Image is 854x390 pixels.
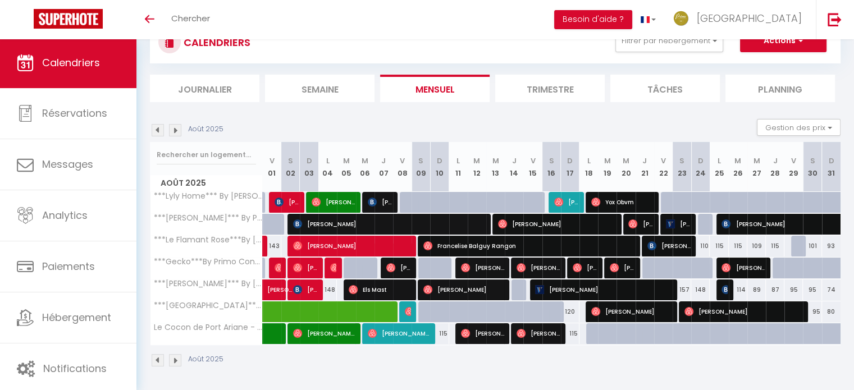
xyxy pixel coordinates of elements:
[567,155,573,166] abbr: D
[486,142,505,192] th: 13
[343,155,350,166] abbr: M
[152,323,264,332] span: Le Cocon de Port Ariane - Terrasse avec vue port
[423,279,504,300] span: [PERSON_NAME]
[642,155,647,166] abbr: J
[456,155,460,166] abbr: L
[530,155,535,166] abbr: V
[43,361,107,375] span: Notifications
[171,12,210,24] span: Chercher
[679,155,684,166] abbr: S
[418,155,423,166] abbr: S
[181,30,250,55] h3: CALENDRIERS
[380,75,490,102] li: Mensuel
[495,75,605,102] li: Trimestre
[803,142,821,192] th: 30
[400,155,405,166] abbr: V
[188,354,223,365] p: Août 2025
[610,75,720,102] li: Tâches
[561,323,579,344] div: 115
[729,279,747,300] div: 114
[803,301,821,322] div: 95
[803,279,821,300] div: 95
[461,257,504,278] span: [PERSON_NAME]
[747,142,766,192] th: 27
[747,279,766,300] div: 89
[318,279,337,300] div: 148
[673,10,689,27] img: ...
[293,213,485,235] span: [PERSON_NAME]
[393,142,412,192] th: 08
[492,155,499,166] abbr: M
[623,155,629,166] abbr: M
[473,155,480,166] abbr: M
[554,191,579,213] span: [PERSON_NAME]-Lys [PERSON_NAME]
[275,191,299,213] span: [PERSON_NAME]
[757,119,841,136] button: Gestion des prix
[725,75,835,102] li: Planning
[42,106,107,120] span: Réservations
[710,236,728,256] div: 115
[591,191,653,213] span: Yox Obvm
[152,301,264,310] span: ***[GEOGRAPHIC_DATA]*** BY [PERSON_NAME]
[375,142,393,192] th: 07
[42,310,111,324] span: Hébergement
[579,142,598,192] th: 18
[822,142,841,192] th: 31
[561,142,579,192] th: 17
[270,155,275,166] abbr: V
[34,9,103,29] img: Super Booking
[461,323,504,344] span: [PERSON_NAME]
[263,236,281,256] div: 143
[710,142,728,192] th: 25
[766,142,784,192] th: 28
[293,257,318,278] span: [PERSON_NAME]
[330,257,336,278] span: [PERSON_NAME]
[188,124,223,135] p: Août 2025
[729,142,747,192] th: 26
[753,155,760,166] abbr: M
[362,155,368,166] abbr: M
[42,208,88,222] span: Analytics
[747,236,766,256] div: 109
[673,279,691,300] div: 157
[828,12,842,26] img: logout
[42,259,95,273] span: Paiements
[368,323,430,344] span: [PERSON_NAME]
[386,257,411,278] span: [PERSON_NAME]
[647,235,691,256] span: [PERSON_NAME]
[337,142,355,192] th: 05
[740,30,826,52] button: Actions
[505,142,523,192] th: 14
[610,257,634,278] span: [PERSON_NAME]
[561,301,579,322] div: 120
[412,142,430,192] th: 09
[628,213,653,235] span: [PERSON_NAME]
[381,155,386,166] abbr: J
[152,258,264,266] span: ***Gecko***By Primo Conciergerie
[535,279,671,300] span: [PERSON_NAME]
[554,10,632,29] button: Besoin d'aide ?
[784,279,803,300] div: 95
[698,155,704,166] abbr: D
[822,236,841,256] div: 93
[405,301,411,322] span: [PERSON_NAME]
[423,235,633,256] span: Francelise Balguy Rangon
[697,11,802,25] span: [GEOGRAPHIC_DATA]
[822,279,841,300] div: 74
[430,142,449,192] th: 10
[591,301,672,322] span: [PERSON_NAME]
[666,213,691,235] span: [PERSON_NAME] [PERSON_NAME]
[673,142,691,192] th: 23
[430,323,449,344] div: 115
[293,235,410,256] span: [PERSON_NAME]
[721,279,728,300] span: [PERSON_NAME]
[517,323,560,344] span: [PERSON_NAME]
[437,155,442,166] abbr: D
[598,142,616,192] th: 19
[150,175,262,191] span: Août 2025
[498,213,615,235] span: [PERSON_NAME]
[288,155,293,166] abbr: S
[784,142,803,192] th: 29
[691,236,710,256] div: 110
[636,142,654,192] th: 21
